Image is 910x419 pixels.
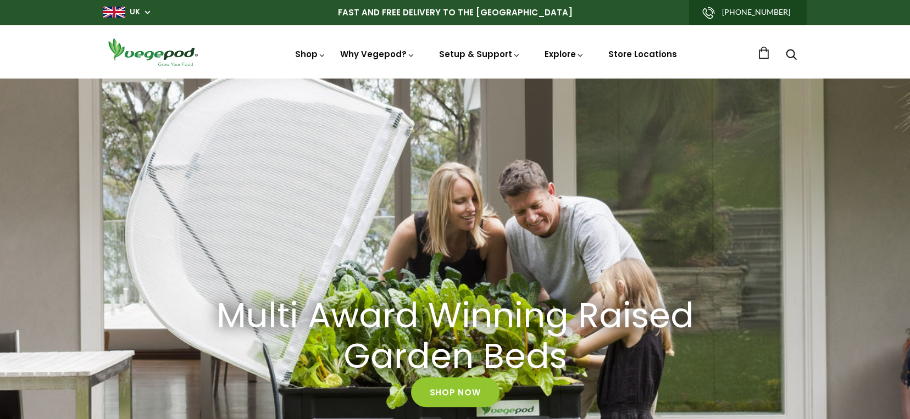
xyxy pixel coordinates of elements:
a: Store Locations [608,48,677,60]
a: Setup & Support [439,48,520,60]
h2: Multi Award Winning Raised Garden Beds [208,295,702,378]
a: Shop [295,48,326,60]
img: gb_large.png [103,7,125,18]
a: Why Vegepod? [340,48,415,60]
a: UK [130,7,140,18]
a: Explore [545,48,584,60]
a: Multi Award Winning Raised Garden Beds [194,295,716,378]
img: Vegepod [103,36,202,68]
a: Search [786,50,797,62]
a: Shop Now [411,377,500,407]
